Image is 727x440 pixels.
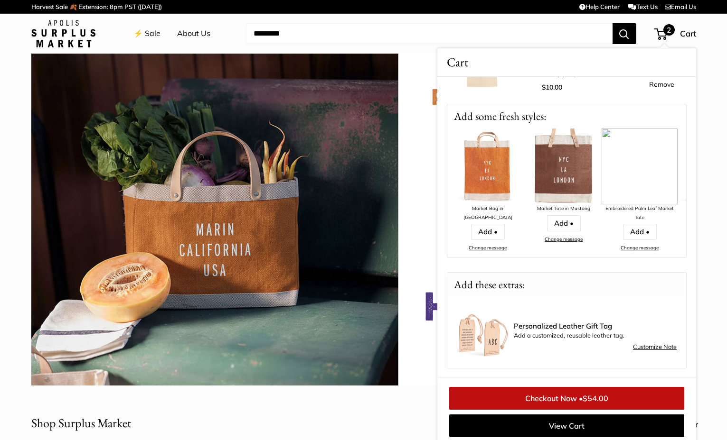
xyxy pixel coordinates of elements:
[177,27,210,41] a: About Us
[663,24,675,36] span: 2
[613,23,636,44] button: Search
[31,414,131,432] h2: Shop Surplus Market
[628,3,657,10] a: Text Us
[526,204,602,213] div: Market Tote in Mustang
[649,81,674,88] a: Remove
[514,322,677,341] div: Add a customized, reusable leather tag.
[469,245,507,251] a: Change message
[545,236,583,242] a: Change message
[31,20,95,47] img: Apolis: Surplus Market
[514,322,677,330] span: Personalized Leather Gift Tag
[621,245,659,251] a: Change message
[447,53,468,72] span: Cart
[583,394,608,403] span: $54.00
[542,83,562,92] span: $10.00
[602,204,678,222] div: Embroidered Palm Leaf Market Tote
[246,23,613,44] input: Search...
[579,3,620,10] a: Help Center
[449,387,684,410] a: Checkout Now •$54.00
[665,3,696,10] a: Email Us
[623,224,656,240] a: Add •
[447,273,532,297] p: Add these extras:
[449,414,684,437] a: View Cart
[547,215,580,231] a: Add •
[450,204,526,222] div: Market Bag in [GEOGRAPHIC_DATA]
[637,62,687,88] div: 1
[633,341,677,353] a: Customize Note
[471,224,504,240] a: Add •
[447,104,686,128] p: Add some fresh styles:
[542,55,627,78] a: Apolis Signature Gift Wrapping
[133,27,161,41] a: ⚡️ Sale
[457,306,509,358] img: Luggage Tag
[655,26,696,41] a: 2 Cart
[680,28,696,38] span: Cart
